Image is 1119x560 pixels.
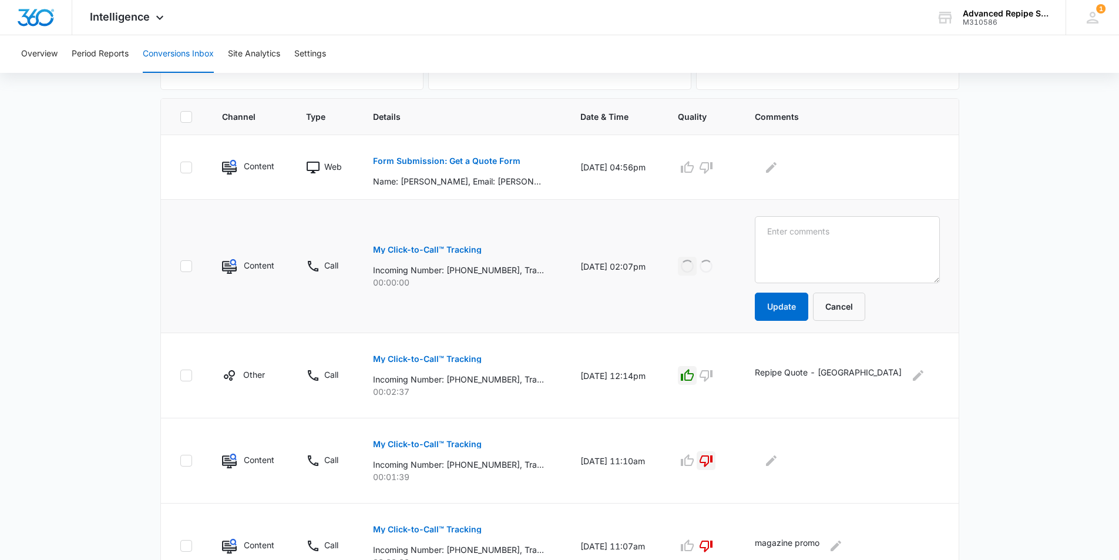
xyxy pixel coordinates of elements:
[373,110,535,123] span: Details
[244,539,274,551] p: Content
[373,458,544,471] p: Incoming Number: [PHONE_NUMBER], Tracking Number: [PHONE_NUMBER], Ring To: [PHONE_NUMBER], Caller...
[963,18,1049,26] div: account id
[373,430,482,458] button: My Click-to-Call™ Tracking
[373,157,520,165] p: Form Submission: Get a Quote Form
[1096,4,1105,14] div: notifications count
[373,264,544,276] p: Incoming Number: [PHONE_NUMBER], Tracking Number: [PHONE_NUMBER], Ring To: [PHONE_NUMBER], Caller...
[373,246,482,254] p: My Click-to-Call™ Tracking
[373,345,482,373] button: My Click-to-Call™ Tracking
[373,236,482,264] button: My Click-to-Call™ Tracking
[324,368,338,381] p: Call
[963,9,1049,18] div: account name
[566,418,664,504] td: [DATE] 11:10am
[755,293,808,321] button: Update
[566,333,664,418] td: [DATE] 12:14pm
[72,35,129,73] button: Period Reports
[90,11,150,23] span: Intelligence
[373,147,520,175] button: Form Submission: Get a Quote Form
[324,259,338,271] p: Call
[324,160,342,173] p: Web
[373,515,482,544] button: My Click-to-Call™ Tracking
[324,539,338,551] p: Call
[294,35,326,73] button: Settings
[143,35,214,73] button: Conversions Inbox
[580,110,633,123] span: Date & Time
[373,544,544,556] p: Incoming Number: [PHONE_NUMBER], Tracking Number: [PHONE_NUMBER], Ring To: [PHONE_NUMBER], Caller...
[762,158,781,177] button: Edit Comments
[373,385,552,398] p: 00:02:37
[222,110,261,123] span: Channel
[755,366,902,385] p: Repipe Quote - [GEOGRAPHIC_DATA]
[1096,4,1105,14] span: 1
[373,355,482,363] p: My Click-to-Call™ Tracking
[678,110,710,123] span: Quality
[373,373,544,385] p: Incoming Number: [PHONE_NUMBER], Tracking Number: [PHONE_NUMBER], Ring To: [PHONE_NUMBER], Caller...
[244,160,274,172] p: Content
[228,35,280,73] button: Site Analytics
[762,451,781,470] button: Edit Comments
[826,536,845,555] button: Edit Comments
[755,536,819,555] p: magazine promo
[566,135,664,200] td: [DATE] 04:56pm
[909,366,928,385] button: Edit Comments
[244,454,274,466] p: Content
[373,175,544,187] p: Name: [PERSON_NAME], Email: [PERSON_NAME][EMAIL_ADDRESS][PERSON_NAME][DOMAIN_NAME], Phone: [PHONE...
[373,440,482,448] p: My Click-to-Call™ Tracking
[373,276,552,289] p: 00:00:00
[755,110,922,123] span: Comments
[324,454,338,466] p: Call
[373,471,552,483] p: 00:01:39
[21,35,58,73] button: Overview
[306,110,328,123] span: Type
[243,368,265,381] p: Other
[813,293,865,321] button: Cancel
[566,200,664,333] td: [DATE] 02:07pm
[244,259,274,271] p: Content
[373,525,482,534] p: My Click-to-Call™ Tracking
